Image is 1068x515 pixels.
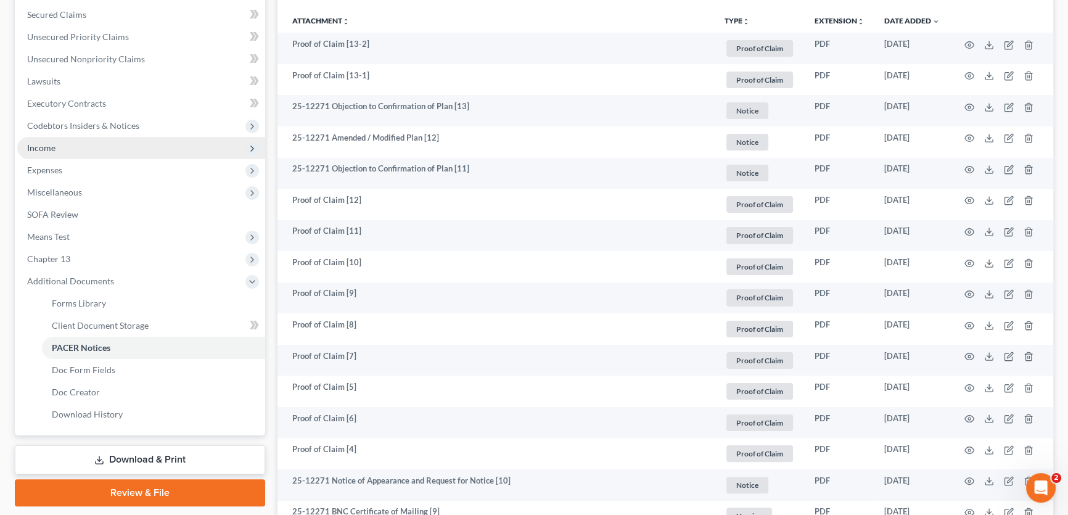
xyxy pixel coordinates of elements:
[17,70,265,93] a: Lawsuits
[874,376,950,407] td: [DATE]
[805,345,874,376] td: PDF
[277,158,715,189] td: 25-12271 Objection to Confirmation of Plan [11]
[27,142,55,153] span: Income
[17,204,265,226] a: SOFA Review
[742,18,750,25] i: unfold_more
[805,189,874,220] td: PDF
[857,18,865,25] i: unfold_more
[277,33,715,64] td: Proof of Claim [13-2]
[1026,473,1056,503] iframe: Intercom live chat
[52,320,149,331] span: Client Document Storage
[27,276,114,286] span: Additional Documents
[342,18,350,25] i: unfold_more
[277,313,715,345] td: Proof of Claim [8]
[884,16,940,25] a: Date Added expand_more
[805,313,874,345] td: PDF
[27,120,139,131] span: Codebtors Insiders & Notices
[277,95,715,126] td: 25-12271 Objection to Confirmation of Plan [13]
[725,350,795,371] a: Proof of Claim
[874,251,950,282] td: [DATE]
[725,38,795,59] a: Proof of Claim
[874,220,950,252] td: [DATE]
[805,220,874,252] td: PDF
[874,313,950,345] td: [DATE]
[42,315,265,337] a: Client Document Storage
[726,72,793,88] span: Proof of Claim
[874,189,950,220] td: [DATE]
[725,257,795,277] a: Proof of Claim
[277,376,715,407] td: Proof of Claim [5]
[277,438,715,469] td: Proof of Claim [4]
[805,407,874,439] td: PDF
[292,16,350,25] a: Attachmentunfold_more
[874,282,950,314] td: [DATE]
[725,132,795,152] a: Notice
[17,26,265,48] a: Unsecured Priority Claims
[42,381,265,403] a: Doc Creator
[874,33,950,64] td: [DATE]
[27,253,70,264] span: Chapter 13
[725,475,795,495] a: Notice
[27,209,78,220] span: SOFA Review
[52,342,110,353] span: PACER Notices
[52,365,115,375] span: Doc Form Fields
[725,443,795,464] a: Proof of Claim
[805,95,874,126] td: PDF
[805,469,874,501] td: PDF
[805,376,874,407] td: PDF
[42,337,265,359] a: PACER Notices
[725,17,750,25] button: TYPEunfold_more
[27,31,129,42] span: Unsecured Priority Claims
[725,101,795,121] a: Notice
[52,298,106,308] span: Forms Library
[726,258,793,275] span: Proof of Claim
[17,93,265,115] a: Executory Contracts
[726,321,793,337] span: Proof of Claim
[874,469,950,501] td: [DATE]
[42,292,265,315] a: Forms Library
[27,187,82,197] span: Miscellaneous
[27,76,60,86] span: Lawsuits
[27,98,106,109] span: Executory Contracts
[725,287,795,308] a: Proof of Claim
[15,479,265,506] a: Review & File
[726,40,793,57] span: Proof of Claim
[277,282,715,314] td: Proof of Claim [9]
[805,282,874,314] td: PDF
[52,387,100,397] span: Doc Creator
[277,189,715,220] td: Proof of Claim [12]
[874,158,950,189] td: [DATE]
[874,126,950,158] td: [DATE]
[725,225,795,245] a: Proof of Claim
[726,383,793,400] span: Proof of Claim
[277,407,715,439] td: Proof of Claim [6]
[805,158,874,189] td: PDF
[27,9,86,20] span: Secured Claims
[726,289,793,306] span: Proof of Claim
[726,165,768,181] span: Notice
[277,251,715,282] td: Proof of Claim [10]
[27,54,145,64] span: Unsecured Nonpriority Claims
[874,438,950,469] td: [DATE]
[726,134,768,150] span: Notice
[15,445,265,474] a: Download & Print
[277,64,715,96] td: Proof of Claim [13-1]
[42,359,265,381] a: Doc Form Fields
[725,319,795,339] a: Proof of Claim
[874,95,950,126] td: [DATE]
[27,165,62,175] span: Expenses
[874,407,950,439] td: [DATE]
[277,126,715,158] td: 25-12271 Amended / Modified Plan [12]
[805,126,874,158] td: PDF
[726,227,793,244] span: Proof of Claim
[726,352,793,369] span: Proof of Claim
[725,163,795,183] a: Notice
[277,469,715,501] td: 25-12271 Notice of Appearance and Request for Notice [10]
[277,345,715,376] td: Proof of Claim [7]
[27,231,70,242] span: Means Test
[725,70,795,90] a: Proof of Claim
[805,64,874,96] td: PDF
[725,413,795,433] a: Proof of Claim
[726,414,793,431] span: Proof of Claim
[805,251,874,282] td: PDF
